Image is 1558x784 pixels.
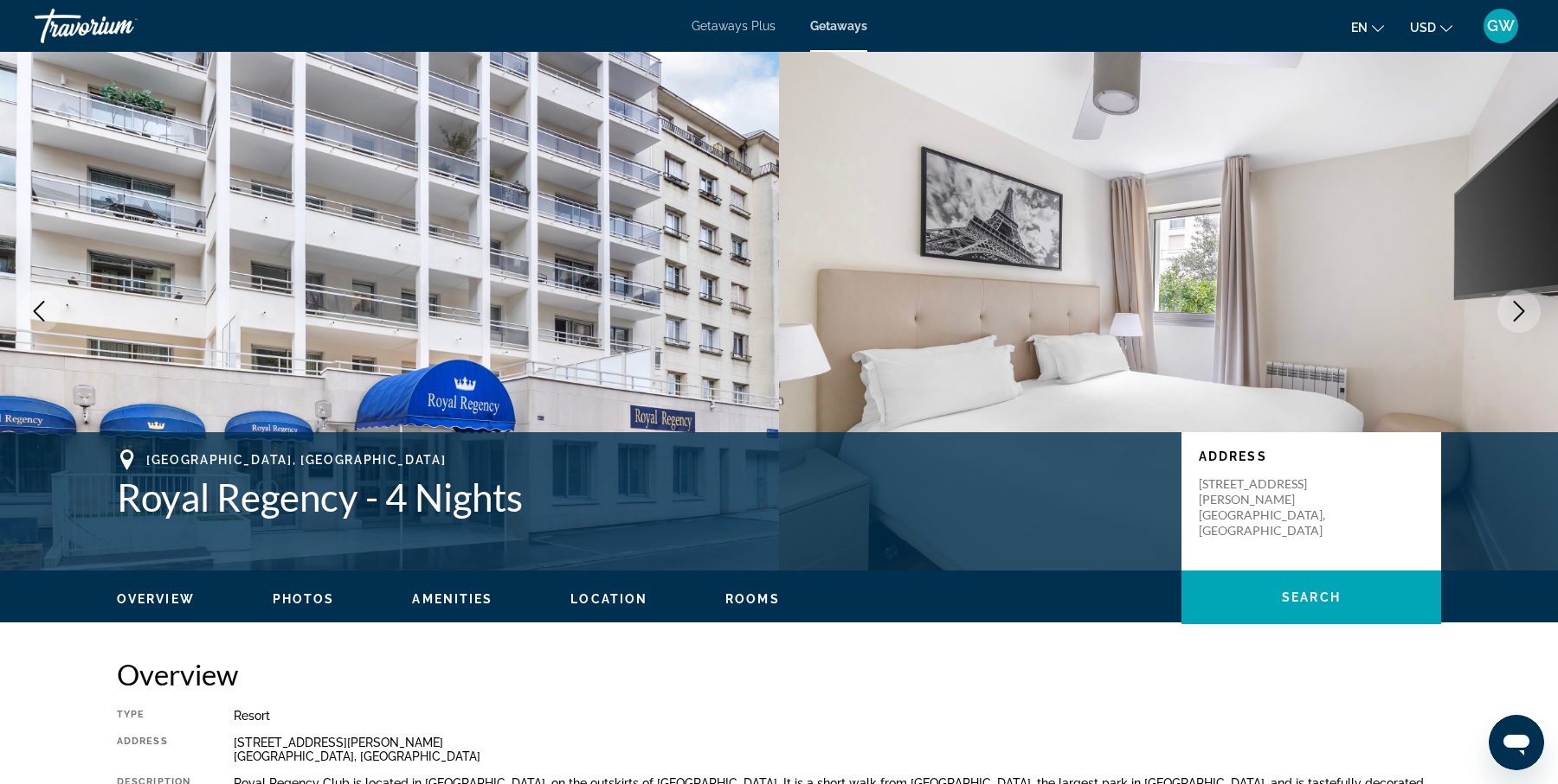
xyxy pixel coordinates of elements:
[1489,715,1544,770] iframe: Button to launch messaging window
[1199,449,1424,463] p: Address
[117,736,190,763] div: Address
[234,736,1441,763] div: [STREET_ADDRESS][PERSON_NAME] [GEOGRAPHIC_DATA], [GEOGRAPHIC_DATA]
[117,475,1164,519] h1: Royal Regency - 4 Nights
[1497,290,1541,333] button: Next image
[273,591,335,607] button: Photos
[117,657,1441,692] h2: Overview
[412,592,493,606] span: Amenities
[234,709,1441,723] div: Resort
[1487,17,1515,35] span: GW
[692,19,776,33] a: Getaways Plus
[1351,21,1368,35] span: en
[117,591,195,607] button: Overview
[273,592,335,606] span: Photos
[35,3,208,48] a: Travorium
[725,591,780,607] button: Rooms
[117,709,190,723] div: Type
[1282,590,1341,604] span: Search
[810,19,867,33] a: Getaways
[570,591,647,607] button: Location
[117,592,195,606] span: Overview
[725,592,780,606] span: Rooms
[1478,8,1523,44] button: User Menu
[570,592,647,606] span: Location
[1199,476,1337,539] p: [STREET_ADDRESS][PERSON_NAME] [GEOGRAPHIC_DATA], [GEOGRAPHIC_DATA]
[146,453,446,467] span: [GEOGRAPHIC_DATA], [GEOGRAPHIC_DATA]
[1410,21,1436,35] span: USD
[1410,15,1452,40] button: Change currency
[17,290,61,333] button: Previous image
[412,591,493,607] button: Amenities
[1181,570,1441,624] button: Search
[1351,15,1384,40] button: Change language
